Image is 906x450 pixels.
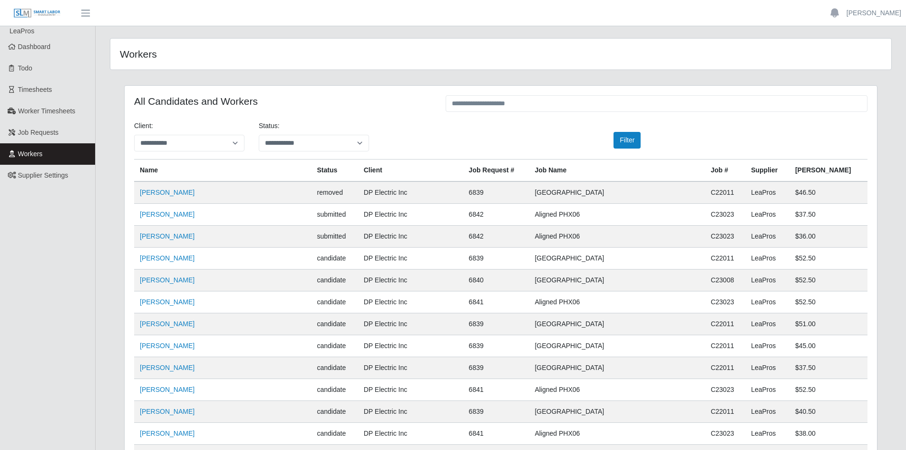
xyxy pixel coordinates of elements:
td: $52.50 [789,379,867,401]
td: $46.50 [789,181,867,204]
a: [PERSON_NAME] [140,320,195,328]
td: $40.50 [789,401,867,423]
td: 6839 [463,248,529,270]
span: LeaPros [10,27,34,35]
td: $37.50 [789,357,867,379]
td: DP Electric Inc [358,335,463,357]
span: Supplier Settings [18,171,68,179]
td: 6842 [463,226,529,248]
td: C23023 [705,423,745,445]
label: Client: [134,121,153,131]
th: Client [358,160,463,182]
td: LeaPros [745,401,789,423]
td: [GEOGRAPHIC_DATA] [529,270,705,291]
th: Job # [705,160,745,182]
span: Timesheets [18,86,52,93]
td: Aligned PHX06 [529,226,705,248]
th: Job Name [529,160,705,182]
td: 6839 [463,181,529,204]
a: [PERSON_NAME] [140,254,195,262]
td: Aligned PHX06 [529,291,705,313]
td: C23023 [705,291,745,313]
td: DP Electric Inc [358,357,463,379]
h4: All Candidates and Workers [134,95,431,107]
td: candidate [311,401,358,423]
td: 6841 [463,291,529,313]
td: DP Electric Inc [358,270,463,291]
td: 6839 [463,357,529,379]
td: C22011 [705,335,745,357]
td: [GEOGRAPHIC_DATA] [529,248,705,270]
a: [PERSON_NAME] [140,386,195,393]
td: Aligned PHX06 [529,423,705,445]
td: [GEOGRAPHIC_DATA] [529,181,705,204]
td: Aligned PHX06 [529,379,705,401]
td: 6839 [463,313,529,335]
td: DP Electric Inc [358,181,463,204]
td: LeaPros [745,423,789,445]
td: removed [311,181,358,204]
span: Todo [18,64,32,72]
td: candidate [311,379,358,401]
td: C22011 [705,313,745,335]
td: C23023 [705,204,745,226]
td: DP Electric Inc [358,248,463,270]
span: Worker Timesheets [18,107,75,115]
a: [PERSON_NAME] [140,232,195,240]
td: 6839 [463,401,529,423]
td: LeaPros [745,379,789,401]
td: C22011 [705,401,745,423]
td: C22011 [705,248,745,270]
td: DP Electric Inc [358,423,463,445]
td: LeaPros [745,313,789,335]
a: [PERSON_NAME] [140,342,195,350]
span: Dashboard [18,43,51,50]
td: 6841 [463,379,529,401]
td: 6842 [463,204,529,226]
td: candidate [311,313,358,335]
td: LeaPros [745,181,789,204]
td: $37.50 [789,204,867,226]
h4: Workers [120,48,429,60]
td: C23023 [705,226,745,248]
th: Name [134,160,311,182]
a: [PERSON_NAME] [140,364,195,371]
a: [PERSON_NAME] [140,276,195,284]
td: Aligned PHX06 [529,204,705,226]
td: $45.00 [789,335,867,357]
th: Supplier [745,160,789,182]
a: [PERSON_NAME] [847,8,901,18]
td: [GEOGRAPHIC_DATA] [529,357,705,379]
td: candidate [311,248,358,270]
td: LeaPros [745,357,789,379]
span: Workers [18,150,43,158]
td: C23023 [705,379,745,401]
td: LeaPros [745,270,789,291]
th: [PERSON_NAME] [789,160,867,182]
td: [GEOGRAPHIC_DATA] [529,335,705,357]
td: $52.50 [789,248,867,270]
td: [GEOGRAPHIC_DATA] [529,401,705,423]
td: LeaPros [745,335,789,357]
td: LeaPros [745,248,789,270]
td: submitted [311,204,358,226]
td: DP Electric Inc [358,401,463,423]
td: C22011 [705,181,745,204]
td: 6841 [463,423,529,445]
a: [PERSON_NAME] [140,408,195,415]
a: [PERSON_NAME] [140,210,195,218]
td: LeaPros [745,204,789,226]
td: $51.00 [789,313,867,335]
td: $52.50 [789,291,867,313]
td: 6840 [463,270,529,291]
td: DP Electric Inc [358,379,463,401]
td: 6839 [463,335,529,357]
td: $38.00 [789,423,867,445]
td: DP Electric Inc [358,291,463,313]
a: [PERSON_NAME] [140,430,195,437]
td: submitted [311,226,358,248]
td: candidate [311,291,358,313]
td: LeaPros [745,226,789,248]
td: candidate [311,423,358,445]
td: DP Electric Inc [358,204,463,226]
